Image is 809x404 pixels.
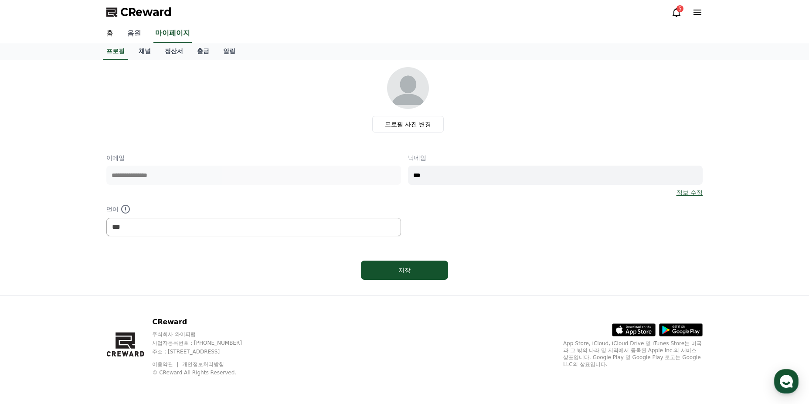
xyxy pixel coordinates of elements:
[106,5,172,19] a: CReward
[190,43,216,60] a: 출금
[106,204,401,214] p: 언어
[152,361,180,367] a: 이용약관
[676,5,683,12] div: 5
[361,261,448,280] button: 저장
[120,5,172,19] span: CReward
[112,276,167,298] a: 설정
[182,361,224,367] a: 개인정보처리방침
[152,348,258,355] p: 주소 : [STREET_ADDRESS]
[152,369,258,376] p: © CReward All Rights Reserved.
[132,43,158,60] a: 채널
[58,276,112,298] a: 대화
[152,339,258,346] p: 사업자등록번호 : [PHONE_NUMBER]
[120,24,148,43] a: 음원
[152,317,258,327] p: CReward
[106,153,401,162] p: 이메일
[27,289,33,296] span: 홈
[99,24,120,43] a: 홈
[103,43,128,60] a: 프로필
[80,290,90,297] span: 대화
[152,331,258,338] p: 주식회사 와이피랩
[135,289,145,296] span: 설정
[676,188,703,197] a: 정보 수정
[378,266,431,275] div: 저장
[372,116,444,132] label: 프로필 사진 변경
[158,43,190,60] a: 정산서
[3,276,58,298] a: 홈
[216,43,242,60] a: 알림
[671,7,682,17] a: 5
[153,24,192,43] a: 마이페이지
[408,153,703,162] p: 닉네임
[387,67,429,109] img: profile_image
[563,340,703,368] p: App Store, iCloud, iCloud Drive 및 iTunes Store는 미국과 그 밖의 나라 및 지역에서 등록된 Apple Inc.의 서비스 상표입니다. Goo...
